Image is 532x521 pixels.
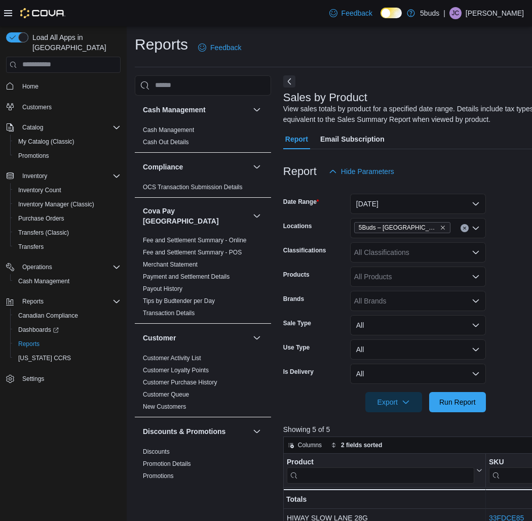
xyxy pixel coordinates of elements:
[143,403,186,410] a: New Customers
[18,312,78,320] span: Canadian Compliance
[10,274,125,288] button: Cash Management
[354,222,450,233] span: 5Buds – North Battleford
[283,222,312,230] label: Locations
[143,472,174,480] span: Promotions
[143,333,249,343] button: Customer
[22,123,43,132] span: Catalog
[14,136,121,148] span: My Catalog (Classic)
[143,460,191,468] span: Promotion Details
[2,371,125,386] button: Settings
[251,161,263,173] button: Compliance
[2,120,125,135] button: Catalog
[18,80,121,93] span: Home
[287,457,474,467] div: Product
[143,105,249,115] button: Cash Management
[283,271,310,279] label: Products
[143,248,242,256] span: Fee and Settlement Summary - POS
[143,206,249,226] h3: Cova Pay [GEOGRAPHIC_DATA]
[135,446,271,486] div: Discounts & Promotions
[143,472,174,480] a: Promotions
[285,129,308,149] span: Report
[14,198,121,210] span: Inventory Manager (Classic)
[283,319,311,327] label: Sale Type
[466,7,524,19] p: [PERSON_NAME]
[14,227,73,239] a: Transfers (Classic)
[283,75,295,88] button: Next
[350,315,486,335] button: All
[10,135,125,149] button: My Catalog (Classic)
[10,309,125,323] button: Canadian Compliance
[18,340,40,348] span: Reports
[18,200,94,208] span: Inventory Manager (Classic)
[18,101,56,113] a: Customers
[143,309,195,317] span: Transaction Details
[2,260,125,274] button: Operations
[143,273,230,280] a: Payment and Settlement Details
[18,80,43,93] a: Home
[143,285,182,292] a: Payout History
[14,338,44,350] a: Reports
[143,139,189,146] a: Cash Out Details
[472,224,480,232] button: Open list of options
[22,103,52,111] span: Customers
[143,126,194,134] a: Cash Management
[449,7,462,19] div: Jacob Calder
[20,8,65,18] img: Cova
[135,181,271,197] div: Compliance
[18,277,69,285] span: Cash Management
[2,169,125,183] button: Inventory
[143,448,170,456] span: Discounts
[143,126,194,134] span: Cash Management
[143,285,182,293] span: Payout History
[143,354,201,362] span: Customer Activity List
[22,263,52,271] span: Operations
[440,225,446,231] button: Remove 5Buds – North Battleford from selection in this group
[18,152,49,160] span: Promotions
[6,75,121,413] nav: Complex example
[18,261,121,273] span: Operations
[22,172,47,180] span: Inventory
[14,275,121,287] span: Cash Management
[18,229,69,237] span: Transfers (Classic)
[143,184,243,191] a: OCS Transaction Submission Details
[143,261,198,268] a: Merchant Statement
[443,7,445,19] p: |
[18,101,121,113] span: Customers
[143,426,249,437] button: Discounts & Promotions
[10,149,125,163] button: Promotions
[143,460,191,467] a: Promotion Details
[14,324,121,336] span: Dashboards
[18,354,71,362] span: [US_STATE] CCRS
[18,373,48,385] a: Settings
[359,223,438,233] span: 5Buds – [GEOGRAPHIC_DATA]
[283,343,310,352] label: Use Type
[18,121,121,134] span: Catalog
[429,392,486,412] button: Run Report
[10,211,125,226] button: Purchase Orders
[143,355,201,362] a: Customer Activity List
[18,214,64,223] span: Purchase Orders
[143,249,242,256] a: Fee and Settlement Summary - POS
[341,166,394,177] span: Hide Parameters
[143,379,217,386] a: Customer Purchase History
[287,457,474,483] div: Product
[18,170,51,182] button: Inventory
[325,3,376,23] a: Feedback
[143,366,209,374] span: Customer Loyalty Points
[22,375,44,383] span: Settings
[135,234,271,323] div: Cova Pay [GEOGRAPHIC_DATA]
[18,326,59,334] span: Dashboards
[18,121,47,134] button: Catalog
[10,323,125,337] a: Dashboards
[472,297,480,305] button: Open list of options
[14,212,121,225] span: Purchase Orders
[2,294,125,309] button: Reports
[143,162,249,172] button: Compliance
[143,183,243,191] span: OCS Transaction Submission Details
[22,82,39,91] span: Home
[14,150,121,162] span: Promotions
[143,237,247,244] a: Fee and Settlement Summary - Online
[14,338,121,350] span: Reports
[420,7,439,19] p: 5buds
